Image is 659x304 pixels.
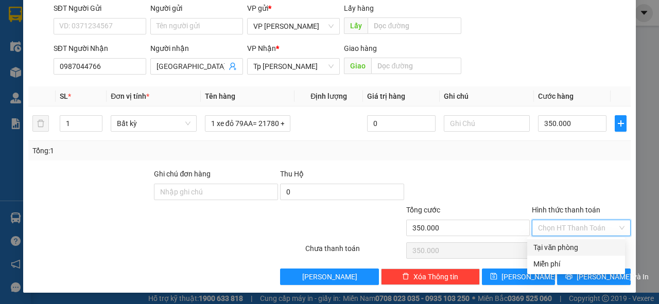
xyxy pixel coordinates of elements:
span: Thu Hộ [280,170,304,178]
span: delete [402,273,409,281]
span: printer [565,273,573,281]
button: [PERSON_NAME] [280,269,379,285]
div: Người gửi [150,3,243,14]
input: Ghi Chú [444,115,530,132]
div: Tổng: 1 [32,145,255,156]
div: VP gửi [247,3,340,14]
span: Tp Hồ Chí Minh [253,59,334,74]
button: plus [615,115,627,132]
span: [PERSON_NAME] [302,271,357,282]
div: Chưa thanh toán [304,243,405,261]
input: VD: Bàn, Ghế [205,115,291,132]
span: Giá trị hàng [367,92,405,100]
span: SL [60,92,68,100]
button: printer[PERSON_NAME] và In [557,269,631,285]
span: VP Phan Rang [253,19,334,34]
div: Miễn phí [533,258,619,270]
button: save[PERSON_NAME] [482,269,556,285]
input: Dọc đường [368,17,461,34]
span: plus [615,119,626,128]
div: Tại văn phòng [533,242,619,253]
span: Lấy [344,17,368,34]
span: Tổng cước [406,206,440,214]
span: Giao hàng [344,44,377,52]
span: save [490,273,497,281]
div: SĐT Người Gửi [54,3,146,14]
span: Bất kỳ [117,116,190,131]
span: [PERSON_NAME] [501,271,557,282]
span: Lấy hàng [344,4,374,12]
div: SĐT Người Nhận [54,43,146,54]
span: [PERSON_NAME] và In [577,271,649,282]
input: Ghi chú đơn hàng [154,184,278,200]
div: Người nhận [150,43,243,54]
label: Hình thức thanh toán [532,206,600,214]
span: user-add [229,62,237,70]
span: VP Nhận [247,44,276,52]
span: Đơn vị tính [111,92,149,100]
label: Ghi chú đơn hàng [154,170,211,178]
input: Dọc đường [371,58,461,74]
span: Cước hàng [538,92,574,100]
th: Ghi chú [440,86,534,106]
span: Tên hàng [205,92,235,100]
button: deleteXóa Thông tin [381,269,480,285]
span: Xóa Thông tin [413,271,458,282]
span: Giao [344,58,371,74]
span: Định lượng [310,92,347,100]
input: 0 [367,115,436,132]
button: delete [32,115,49,132]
